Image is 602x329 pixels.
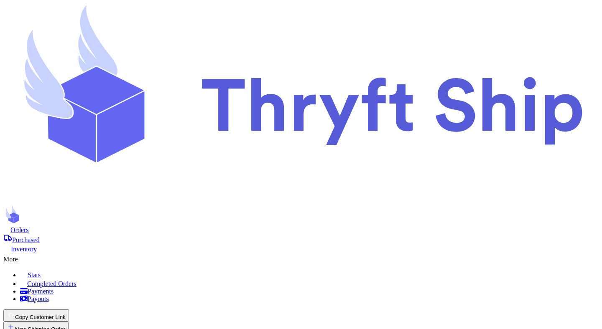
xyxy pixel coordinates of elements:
[20,288,599,295] a: Payments
[20,295,599,303] a: Payouts
[20,270,599,279] a: Stats
[3,244,599,253] a: Inventory
[3,225,599,234] a: Orders
[20,279,599,288] a: Completed Orders
[3,309,69,321] button: Copy Customer Link
[3,253,599,263] div: More
[3,234,599,244] a: Purchased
